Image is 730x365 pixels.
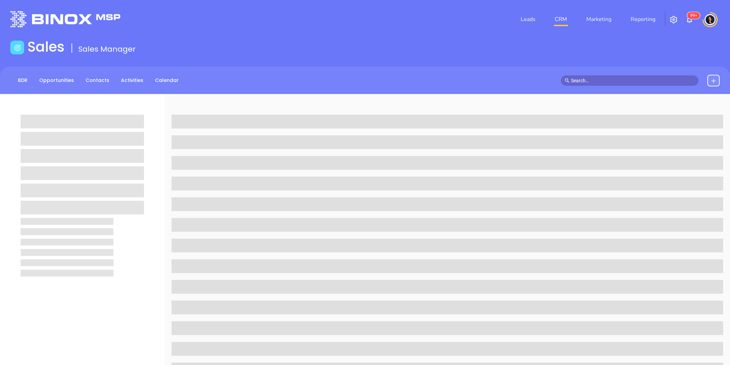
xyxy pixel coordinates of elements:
[705,14,716,25] img: user
[518,12,538,26] a: Leads
[552,12,570,26] a: CRM
[35,75,78,86] a: Opportunities
[78,44,136,54] span: Sales Manager
[670,15,678,24] img: iconSetting
[10,11,120,27] img: logo
[81,75,113,86] a: Contacts
[27,39,65,55] h1: Sales
[628,12,658,26] a: Reporting
[687,12,700,19] sup: 102
[584,12,614,26] a: Marketing
[151,75,183,86] a: Calendar
[565,78,569,83] span: search
[571,77,695,84] input: Search…
[14,75,32,86] a: BDR
[685,15,694,24] img: iconNotification
[117,75,147,86] a: Activities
